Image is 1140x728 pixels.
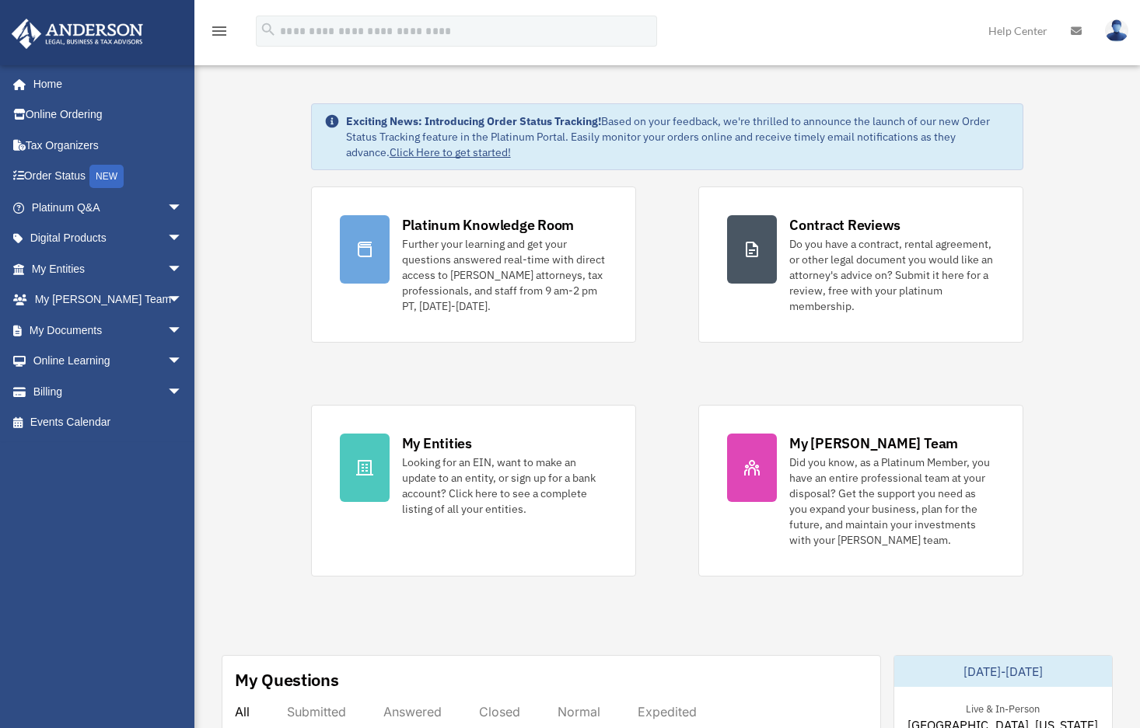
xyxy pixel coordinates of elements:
[346,113,1011,160] div: Based on your feedback, we're thrilled to announce the launch of our new Order Status Tracking fe...
[235,668,339,691] div: My Questions
[402,215,575,235] div: Platinum Knowledge Room
[789,236,995,314] div: Do you have a contract, rental agreement, or other legal document you would like an attorney's ad...
[11,192,206,223] a: Platinum Q&Aarrow_drop_down
[167,284,198,316] span: arrow_drop_down
[11,130,206,161] a: Tax Organizers
[11,315,206,346] a: My Documentsarrow_drop_down
[479,704,520,719] div: Closed
[383,704,442,719] div: Answered
[210,27,229,40] a: menu
[11,284,206,315] a: My [PERSON_NAME] Teamarrow_drop_down
[287,704,346,719] div: Submitted
[167,315,198,347] span: arrow_drop_down
[558,704,600,719] div: Normal
[167,346,198,378] span: arrow_drop_down
[11,99,206,131] a: Online Ordering
[402,236,607,314] div: Further your learning and get your questions answered real-time with direct access to [PERSON_NAM...
[390,145,511,159] a: Click Here to get started!
[11,346,206,377] a: Online Learningarrow_drop_down
[235,704,250,719] div: All
[11,253,206,284] a: My Entitiesarrow_drop_down
[11,68,198,99] a: Home
[789,215,900,235] div: Contract Reviews
[953,699,1052,716] div: Live & In-Person
[11,223,206,254] a: Digital Productsarrow_drop_down
[260,21,277,38] i: search
[1105,19,1128,42] img: User Pic
[402,434,472,453] div: My Entities
[311,405,636,576] a: My Entities Looking for an EIN, want to make an update to an entity, or sign up for a bank accoun...
[346,114,601,128] strong: Exciting News: Introducing Order Status Tracking!
[789,455,995,548] div: Did you know, as a Platinum Member, you have an entire professional team at your disposal? Get th...
[638,704,697,719] div: Expedited
[167,253,198,285] span: arrow_drop_down
[698,405,1023,576] a: My [PERSON_NAME] Team Did you know, as a Platinum Member, you have an entire professional team at...
[89,165,124,188] div: NEW
[789,434,958,453] div: My [PERSON_NAME] Team
[167,192,198,224] span: arrow_drop_down
[698,186,1023,343] a: Contract Reviews Do you have a contract, rental agreement, or other legal document you would like...
[11,376,206,407] a: Billingarrow_drop_down
[7,19,148,49] img: Anderson Advisors Platinum Portal
[311,186,636,343] a: Platinum Knowledge Room Further your learning and get your questions answered real-time with dire...
[894,656,1113,687] div: [DATE]-[DATE]
[210,22,229,40] i: menu
[402,455,607,517] div: Looking for an EIN, want to make an update to an entity, or sign up for a bank account? Click her...
[167,223,198,255] span: arrow_drop_down
[11,161,206,193] a: Order StatusNEW
[167,376,198,408] span: arrow_drop_down
[11,407,206,438] a: Events Calendar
